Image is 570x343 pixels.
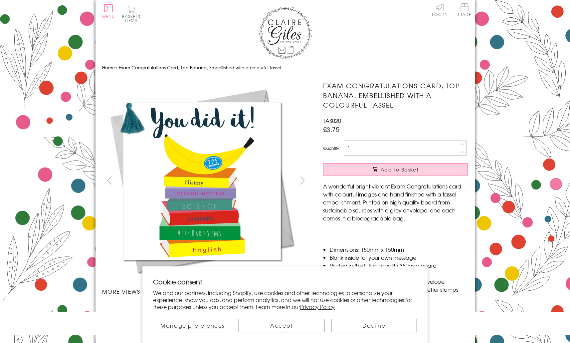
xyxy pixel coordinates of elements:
[323,125,339,134] span: £3.75
[295,173,310,188] button: next
[102,302,154,317] li: Carousel Page 1 (Current Slide)
[125,13,140,23] span: 0 items
[323,163,468,175] button: Add to Basket
[160,321,225,329] span: Manage preferences
[331,319,417,332] button: Decline
[102,173,117,188] button: prev
[239,319,324,332] button: Accept
[259,7,312,59] img: Claire Giles Greetings Cards
[119,64,281,71] span: Exam Congratulations Card, Top Banana, Embellished with a colourful tassel
[310,81,509,281] img: Exam Congratulations Card, Top Banana, Embellished with a colourful tassel
[323,145,339,151] label: Quantity
[102,61,468,75] nav: breadcrumbs
[330,245,468,253] li: Dimensions: 150mm x 150mm
[323,117,341,125] span: TAS020
[102,64,115,71] a: Home
[153,289,417,310] p: We and our partners, including Shopify, use cookies and other technologies to personalize your ex...
[323,81,468,110] h1: Exam Congratulations Card, Top Banana, Embellished with a colourful tassel
[102,302,310,317] ul: Carousel Pagination
[122,5,140,22] button: Basket0 items
[102,287,310,295] h3: More views
[153,319,232,332] button: Manage preferences
[432,3,448,16] a: Log In
[153,277,417,286] h2: Cookie consent
[330,253,468,261] li: Blank inside for your own message
[458,3,472,18] a: Trade
[330,261,468,269] li: Printed in the U.K on quality 350gsm board
[381,166,419,173] span: Add to Basket
[323,182,468,222] p: A wonderful bright vibrant Exam Congratulations card, with colourful images and hand finished wit...
[300,303,335,311] a: Privacy Policy
[116,64,117,71] span: ›
[102,81,301,281] img: Exam Congratulations Card, Top Banana, Embellished with a colourful tassel
[458,3,472,16] span: Trade
[102,4,115,18] button: Menu
[102,13,115,19] span: Menu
